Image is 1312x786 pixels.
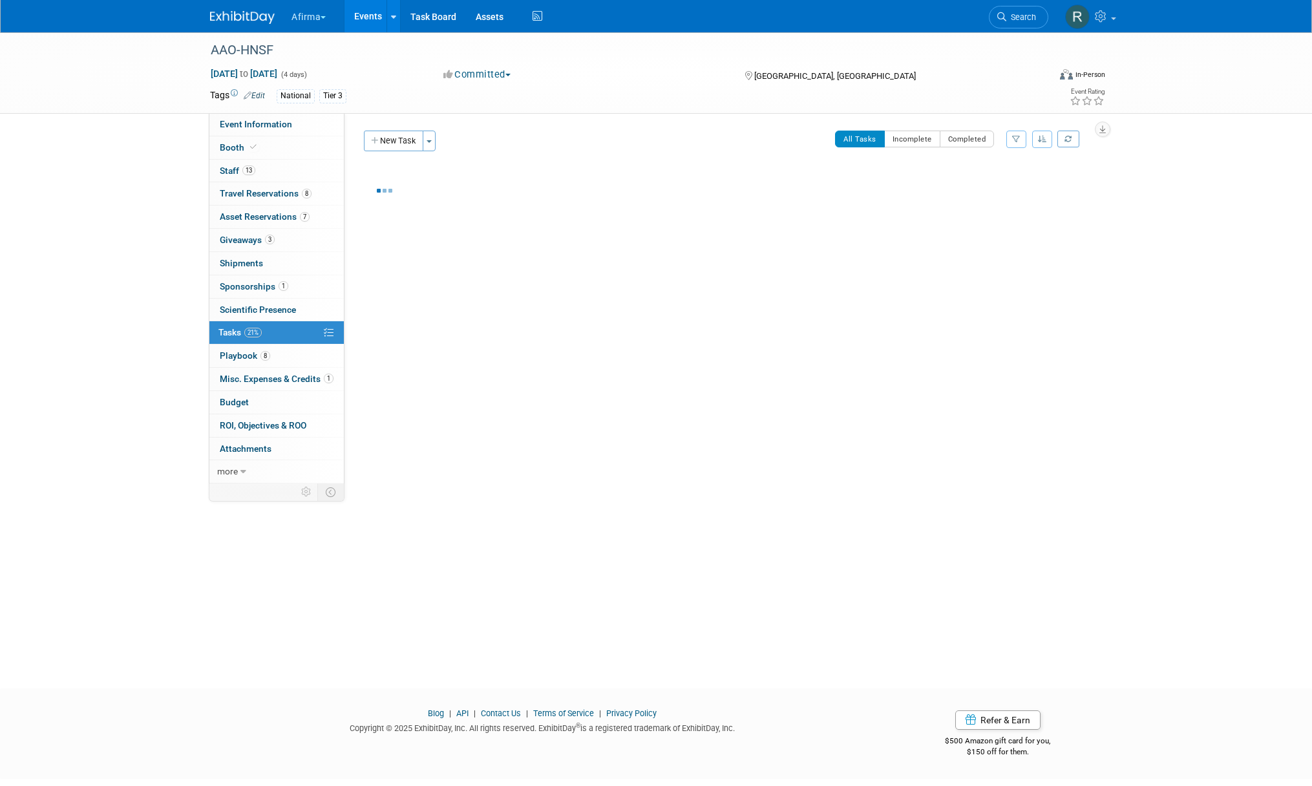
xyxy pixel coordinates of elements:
div: $500 Amazon gift card for you, [894,727,1103,757]
span: to [238,69,250,79]
a: Scientific Presence [209,299,344,321]
span: Asset Reservations [220,211,310,222]
span: Tasks [218,327,262,337]
span: | [596,708,604,718]
span: | [471,708,479,718]
td: Toggle Event Tabs [318,483,344,500]
span: (4 days) [280,70,307,79]
span: 8 [302,189,312,198]
button: Completed [940,131,995,147]
a: Event Information [209,113,344,136]
div: National [277,89,315,103]
a: Terms of Service [533,708,594,718]
button: All Tasks [835,131,885,147]
span: | [446,708,454,718]
span: more [217,466,238,476]
div: $150 off for them. [894,747,1103,758]
button: Incomplete [884,131,940,147]
span: 3 [265,235,275,244]
span: Search [1006,12,1036,22]
a: Contact Us [481,708,521,718]
span: Playbook [220,350,270,361]
a: Playbook8 [209,345,344,367]
div: In-Person [1075,70,1105,80]
td: Tags [210,89,265,103]
a: API [456,708,469,718]
span: ROI, Objectives & ROO [220,420,306,430]
a: Shipments [209,252,344,275]
span: Budget [220,397,249,407]
a: Edit [244,91,265,100]
a: Budget [209,391,344,414]
img: Format-Inperson.png [1060,69,1073,80]
span: | [523,708,531,718]
div: Tier 3 [319,89,346,103]
a: Misc. Expenses & Credits1 [209,368,344,390]
a: Giveaways3 [209,229,344,251]
span: 1 [324,374,333,383]
a: Asset Reservations7 [209,206,344,228]
img: Randi LeBoyer [1065,5,1090,29]
a: Travel Reservations8 [209,182,344,205]
a: Search [989,6,1048,28]
a: Privacy Policy [606,708,657,718]
span: 1 [279,281,288,291]
span: Sponsorships [220,281,288,292]
img: loading... [377,189,392,193]
span: Giveaways [220,235,275,245]
a: Refer & Earn [955,710,1041,730]
span: Booth [220,142,259,153]
div: Event Rating [1070,89,1105,95]
a: Sponsorships1 [209,275,344,298]
a: Refresh [1057,131,1079,147]
span: 21% [244,328,262,337]
span: Travel Reservations [220,188,312,198]
span: Attachments [220,443,271,454]
td: Personalize Event Tab Strip [295,483,318,500]
sup: ® [576,722,580,729]
a: Tasks21% [209,321,344,344]
span: Event Information [220,119,292,129]
a: Staff13 [209,160,344,182]
a: more [209,460,344,483]
span: Misc. Expenses & Credits [220,374,333,384]
a: Blog [428,708,444,718]
a: Attachments [209,438,344,460]
span: 8 [260,351,270,361]
span: 13 [242,165,255,175]
div: Copyright © 2025 ExhibitDay, Inc. All rights reserved. ExhibitDay is a registered trademark of Ex... [210,719,874,734]
button: New Task [364,131,423,151]
span: Shipments [220,258,263,268]
span: 7 [300,212,310,222]
a: ROI, Objectives & ROO [209,414,344,437]
span: Staff [220,165,255,176]
span: [DATE] [DATE] [210,68,278,80]
span: Scientific Presence [220,304,296,315]
button: Committed [439,68,516,81]
i: Booth reservation complete [250,143,257,151]
span: [GEOGRAPHIC_DATA], [GEOGRAPHIC_DATA] [754,71,916,81]
div: AAO-HNSF [206,39,1029,62]
img: ExhibitDay [210,11,275,24]
div: Event Format [972,67,1105,87]
a: Booth [209,136,344,159]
